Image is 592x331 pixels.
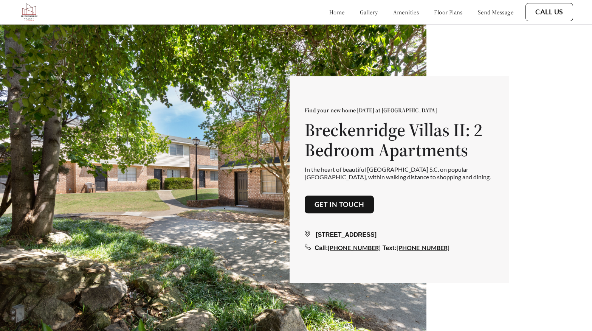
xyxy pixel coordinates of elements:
div: [STREET_ADDRESS] [305,231,494,240]
a: Get in touch [315,200,364,209]
a: floor plans [434,8,463,16]
a: send message [478,8,513,16]
h1: Breckenridge Villas II: 2 Bedroom Apartments [305,120,494,160]
img: bv2_logo.png [19,2,39,22]
a: gallery [360,8,378,16]
a: [PHONE_NUMBER] [328,244,381,252]
button: Call Us [525,3,573,21]
p: Find your new home [DATE] at [GEOGRAPHIC_DATA] [305,106,494,114]
button: Get in touch [305,196,374,214]
a: Call Us [535,8,563,16]
span: Call: [315,245,328,252]
a: home [329,8,345,16]
a: [PHONE_NUMBER] [397,244,449,252]
p: In the heart of beautiful [GEOGRAPHIC_DATA] S.C. on popular [GEOGRAPHIC_DATA], within walking dis... [305,166,494,180]
span: Text: [383,245,397,252]
a: amenities [393,8,419,16]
